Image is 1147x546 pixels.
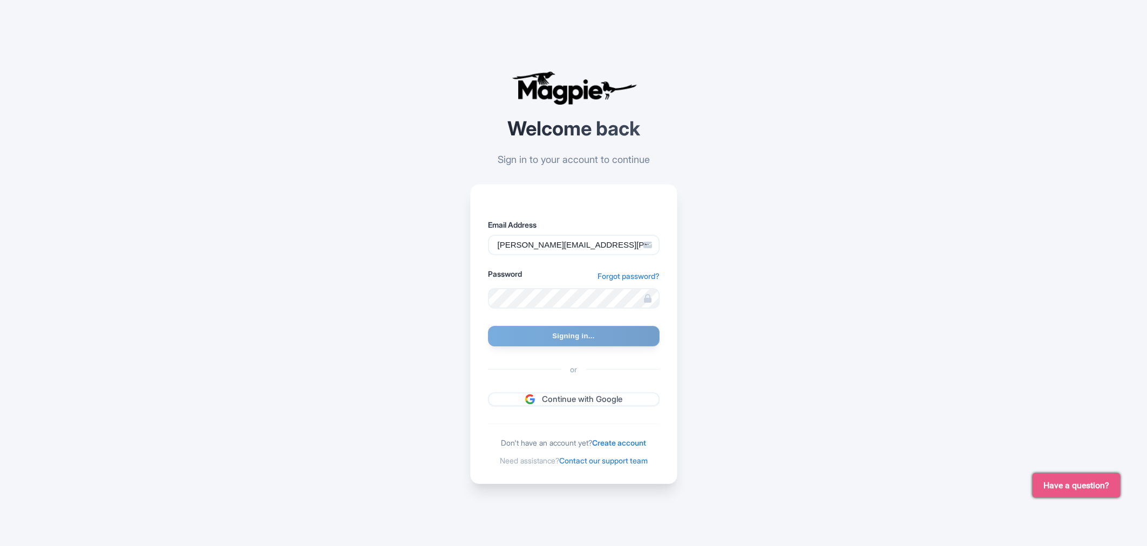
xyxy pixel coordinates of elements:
[488,455,660,466] div: Need assistance?
[488,235,660,255] input: Enter your email address
[488,392,660,407] a: Continue with Google
[559,456,648,465] a: Contact our support team
[598,270,660,282] a: Forgot password?
[1033,473,1120,497] button: Have a question?
[592,438,646,447] a: Create account
[488,219,660,230] label: Email Address
[488,268,522,279] label: Password
[1043,479,1109,492] span: Have a question?
[470,152,677,167] p: Sign in to your account to continue
[488,326,660,346] input: Signing in...
[561,364,586,375] span: or
[509,71,639,105] img: logo-ab69f6fb50320c5b225c76a69d11143b.png
[470,118,677,140] h2: Welcome back
[488,437,660,448] div: Don't have an account yet?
